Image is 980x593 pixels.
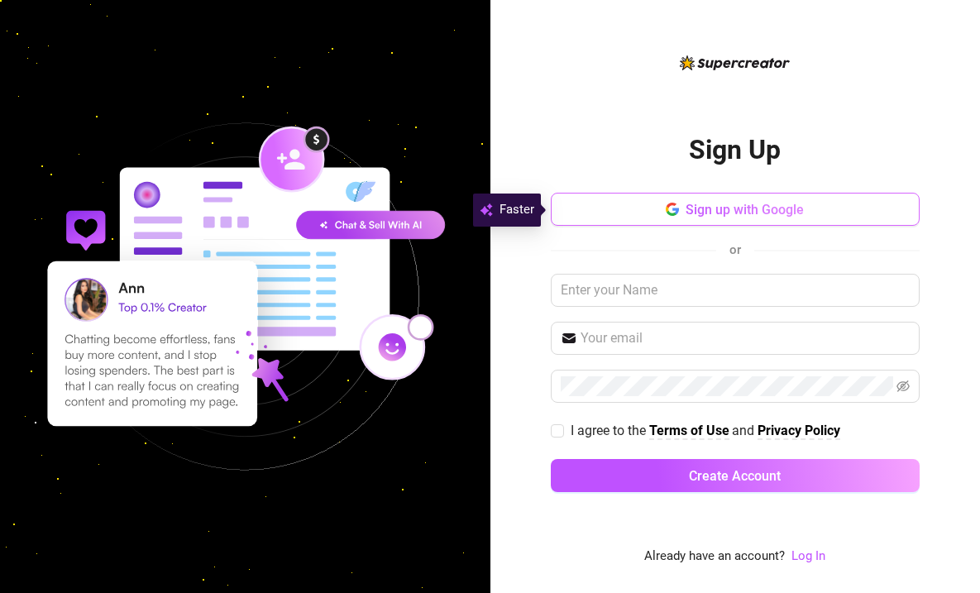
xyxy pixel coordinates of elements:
[758,423,840,438] strong: Privacy Policy
[644,547,785,567] span: Already have an account?
[581,328,910,348] input: Your email
[732,423,758,438] span: and
[689,468,781,484] span: Create Account
[758,423,840,440] a: Privacy Policy
[571,423,649,438] span: I agree to the
[551,459,920,492] button: Create Account
[551,193,920,226] button: Sign up with Google
[686,202,804,218] span: Sign up with Google
[896,380,910,393] span: eye-invisible
[500,200,534,220] span: Faster
[791,547,825,567] a: Log In
[689,133,781,167] h2: Sign Up
[729,242,741,257] span: or
[791,548,825,563] a: Log In
[649,423,729,438] strong: Terms of Use
[680,55,790,70] img: logo-BBDzfeDw.svg
[649,423,729,440] a: Terms of Use
[551,274,920,307] input: Enter your Name
[480,200,493,220] img: svg%3e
